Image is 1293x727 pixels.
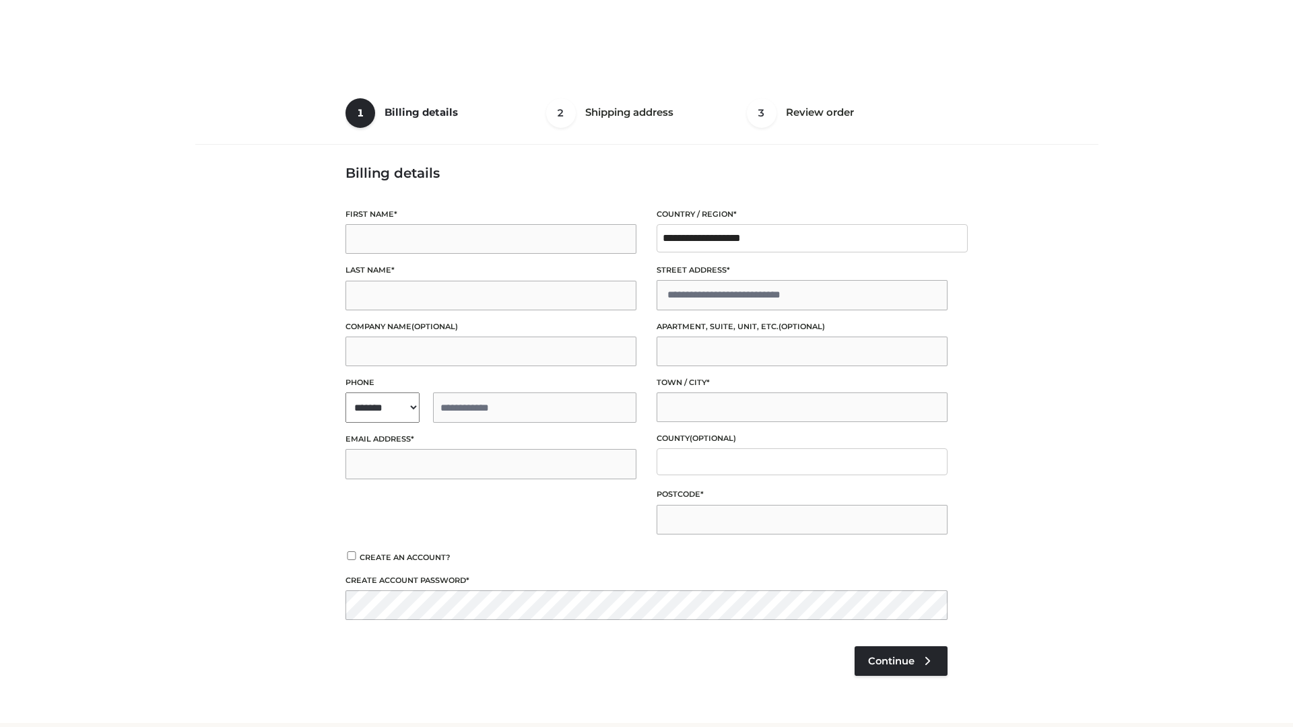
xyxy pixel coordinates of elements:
span: 1 [345,98,375,128]
label: Country / Region [657,208,948,221]
span: Review order [786,106,854,118]
span: (optional) [690,434,736,443]
span: Billing details [385,106,458,118]
span: 3 [747,98,776,128]
a: Continue [855,646,948,676]
span: Create an account? [360,553,451,562]
span: Continue [868,655,915,667]
label: Postcode [657,488,948,501]
label: Apartment, suite, unit, etc. [657,320,948,333]
span: (optional) [778,322,825,331]
label: Create account password [345,574,948,587]
span: Shipping address [585,106,673,118]
label: County [657,432,948,445]
label: Phone [345,376,636,389]
span: (optional) [411,322,458,331]
input: Create an account? [345,551,358,560]
label: Last name [345,264,636,277]
label: First name [345,208,636,221]
label: Email address [345,433,636,446]
label: Street address [657,264,948,277]
label: Company name [345,320,636,333]
label: Town / City [657,376,948,389]
h3: Billing details [345,165,948,181]
span: 2 [546,98,576,128]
